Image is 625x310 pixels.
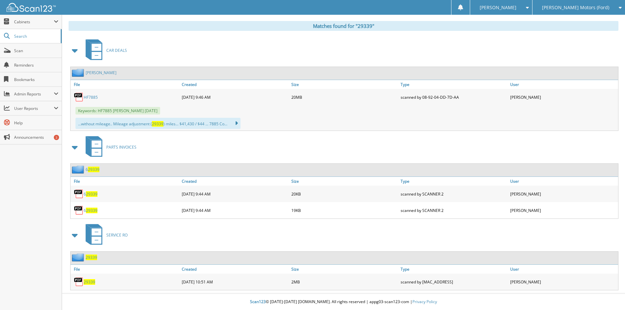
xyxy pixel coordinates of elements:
div: [PERSON_NAME] [509,204,618,217]
div: [PERSON_NAME] [509,91,618,104]
span: Scan123 [250,299,266,304]
a: 29339 [86,255,97,260]
span: Reminders [14,62,58,68]
a: Created [180,80,290,89]
span: Cabinets [14,19,54,25]
img: PDF.png [74,205,84,215]
img: folder2.png [72,253,86,261]
div: scanned by SCANNER 2 [399,204,509,217]
div: 20MB [290,91,399,104]
a: Type [399,177,509,186]
div: scanned by SCANNER 2 [399,187,509,200]
span: User Reports [14,106,54,111]
div: 2MB [290,275,399,288]
a: Size [290,177,399,186]
img: scan123-logo-white.svg [7,3,56,12]
div: [PERSON_NAME] [509,275,618,288]
div: ...without mileage.. Mileage adjustment ( ) miles... $41,430 / $44 ... 7885 Co... [75,118,240,129]
div: scanned by 08-92-04-DD-7D-AA [399,91,509,104]
a: File [71,265,180,274]
a: Created [180,177,290,186]
a: SERVICE RO [82,222,128,248]
img: PDF.png [74,92,84,102]
span: Bookmarks [14,77,58,82]
a: Size [290,80,399,89]
img: folder2.png [72,165,86,174]
a: User [509,80,618,89]
a: Size [290,265,399,274]
span: Announcements [14,134,58,140]
a: File [71,177,180,186]
a: User [509,265,618,274]
a: PARTS INVOICES [82,134,136,160]
a: CAR DEALS [82,37,127,63]
a: 629339 [86,167,99,172]
a: Privacy Policy [412,299,437,304]
a: Created [180,265,290,274]
img: PDF.png [74,189,84,199]
div: Matches found for "29339" [69,21,618,31]
div: 20KB [290,187,399,200]
span: [PERSON_NAME] [480,6,516,10]
span: 29339 [152,121,163,127]
a: 629339 [84,191,97,197]
img: folder2.png [72,69,86,77]
span: [PERSON_NAME] Motors (Ford) [542,6,609,10]
div: [PERSON_NAME] [509,187,618,200]
img: PDF.png [74,277,84,287]
span: SERVICE RO [106,232,128,238]
span: 29339 [88,167,99,172]
span: PARTS INVOICES [106,144,136,150]
div: [DATE] 9:46 AM [180,91,290,104]
span: Admin Reports [14,91,54,97]
span: Scan [14,48,58,53]
a: [PERSON_NAME] [86,70,116,75]
span: CAR DEALS [106,48,127,53]
div: [DATE] 9:44 AM [180,187,290,200]
span: Help [14,120,58,126]
div: [DATE] 9:44 AM [180,204,290,217]
a: Type [399,265,509,274]
div: 19KB [290,204,399,217]
a: HF7885 [84,94,98,100]
iframe: Chat Widget [592,279,625,310]
div: scanned by [MAC_ADDRESS] [399,275,509,288]
div: 3 [54,135,59,140]
span: 29339 [86,191,97,197]
a: Type [399,80,509,89]
span: Search [14,33,57,39]
a: 29339 [84,279,95,285]
a: 629339 [84,208,97,213]
div: © [DATE]-[DATE] [DOMAIN_NAME]. All rights reserved | appg03-scan123-com | [62,294,625,310]
div: [DATE] 10:51 AM [180,275,290,288]
a: User [509,177,618,186]
span: Keywords: HF7885 [PERSON_NAME] [DATE] [75,107,160,114]
span: 29339 [86,208,97,213]
a: File [71,80,180,89]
